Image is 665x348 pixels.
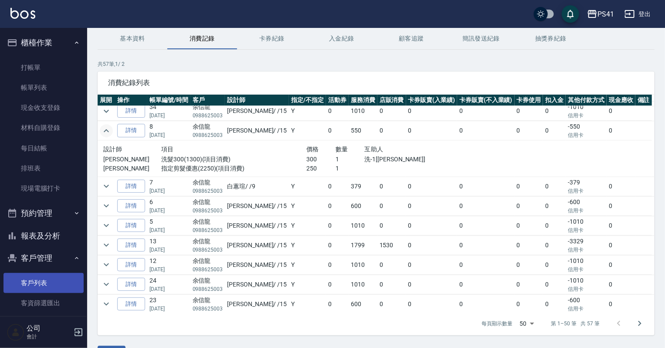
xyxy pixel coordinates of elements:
button: 抽獎券紀錄 [516,28,586,49]
span: 價格 [306,146,319,153]
td: 余信龍 [190,275,225,294]
td: 余信龍 [190,102,225,121]
td: -1010 [566,216,607,235]
a: 現場電腦打卡 [3,178,84,198]
td: [PERSON_NAME] / /15 [225,294,289,314]
button: 報表及分析 [3,225,84,247]
div: 50 [516,312,537,335]
td: 0 [377,294,406,314]
span: 互助人 [364,146,383,153]
td: 0 [457,121,515,140]
td: 0 [543,177,566,196]
td: 0 [457,294,515,314]
td: [PERSON_NAME] / /15 [225,275,289,294]
p: 0988625003 [193,266,223,273]
td: [PERSON_NAME] / /15 [225,235,289,255]
p: [DATE] [149,112,188,119]
p: 會計 [27,333,71,341]
td: 0 [406,177,458,196]
td: 0 [607,102,635,121]
a: 詳情 [117,258,145,272]
td: 0 [515,121,543,140]
td: 0 [406,102,458,121]
td: -550 [566,121,607,140]
button: expand row [100,124,113,137]
button: 入金紀錄 [307,28,377,49]
td: 0 [326,275,349,294]
td: 5 [147,216,190,235]
button: expand row [100,239,113,252]
td: 0 [543,102,566,121]
td: 余信龍 [190,255,225,274]
td: 0 [326,121,349,140]
td: 0 [543,196,566,215]
button: expand row [100,258,113,271]
button: PS41 [584,5,617,23]
button: expand row [100,297,113,310]
td: 0 [607,255,635,274]
a: 詳情 [117,239,145,252]
button: 顧客追蹤 [377,28,446,49]
a: 詳情 [117,297,145,311]
button: expand row [100,278,113,291]
button: 預約管理 [3,202,84,225]
td: 1010 [349,102,377,121]
a: 詳情 [117,278,145,291]
p: 信用卡 [568,207,604,215]
button: expand row [100,105,113,118]
a: 帳單列表 [3,78,84,98]
button: 客戶管理 [3,247,84,270]
span: 項目 [161,146,174,153]
td: 0 [515,196,543,215]
td: 0 [543,216,566,235]
img: Person [7,324,24,341]
p: 信用卡 [568,305,604,313]
p: 洗髮300(1300)(項目消費) [161,155,306,164]
td: 0 [607,121,635,140]
a: 現金收支登錄 [3,98,84,118]
p: 0988625003 [193,226,223,234]
p: 指定剪髮優惠(2250)(項目消費) [161,164,306,173]
th: 扣入金 [543,95,566,106]
td: 0 [326,196,349,215]
p: [PERSON_NAME] [103,164,161,173]
p: 洗-1[[PERSON_NAME]] [364,155,451,164]
p: 1 [336,155,365,164]
p: 0988625003 [193,207,223,215]
p: 1 [336,164,365,173]
a: 詳情 [117,219,145,232]
a: 排班表 [3,158,84,178]
td: 0 [406,196,458,215]
td: 0 [457,196,515,215]
td: 550 [349,121,377,140]
p: 300 [306,155,336,164]
button: 基本資料 [98,28,167,49]
div: PS41 [597,9,614,20]
p: 0988625003 [193,131,223,139]
td: Y [289,196,326,215]
td: 600 [349,196,377,215]
td: 0 [543,294,566,314]
td: 1530 [377,235,406,255]
td: 0 [457,177,515,196]
th: 設計師 [225,95,289,106]
button: expand row [100,219,113,232]
p: 信用卡 [568,112,604,119]
p: 0988625003 [193,246,223,254]
p: [DATE] [149,226,188,234]
p: 信用卡 [568,131,604,139]
td: 0 [406,216,458,235]
td: 1799 [349,235,377,255]
button: expand row [100,199,113,212]
a: 每日結帳 [3,138,84,158]
td: 0 [326,216,349,235]
span: 數量 [336,146,348,153]
td: 0 [607,216,635,235]
p: 250 [306,164,336,173]
td: 0 [543,121,566,140]
td: 0 [377,121,406,140]
button: 卡券紀錄 [237,28,307,49]
th: 帳單編號/時間 [147,95,190,106]
td: 0 [515,275,543,294]
p: [DATE] [149,207,188,215]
